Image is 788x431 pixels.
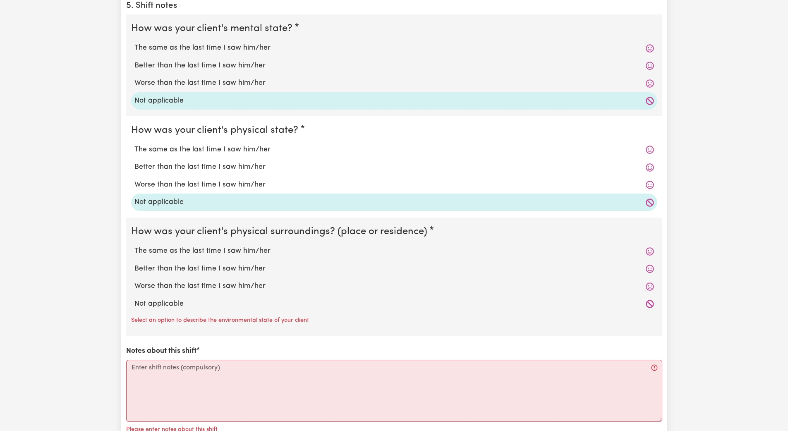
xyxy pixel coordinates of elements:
label: The same as the last time I saw him/her [134,144,654,155]
label: Not applicable [134,197,654,208]
label: The same as the last time I saw him/her [134,43,654,53]
label: Worse than the last time I saw him/her [134,281,654,292]
p: Select an option to describe the environmental state of your client [131,316,309,325]
label: Not applicable [134,96,654,106]
label: Not applicable [134,299,654,309]
label: The same as the last time I saw him/her [134,246,654,256]
label: Better than the last time I saw him/her [134,162,654,172]
legend: How was your client's physical surroundings? (place or residence) [131,224,431,239]
legend: How was your client's physical state? [131,123,302,138]
label: Better than the last time I saw him/her [134,263,654,274]
h2: 5. Shift notes [126,1,662,11]
label: Worse than the last time I saw him/her [134,180,654,190]
legend: How was your client's mental state? [131,21,296,36]
label: Worse than the last time I saw him/her [134,78,654,89]
label: Notes about this shift [126,346,196,357]
label: Better than the last time I saw him/her [134,60,654,71]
